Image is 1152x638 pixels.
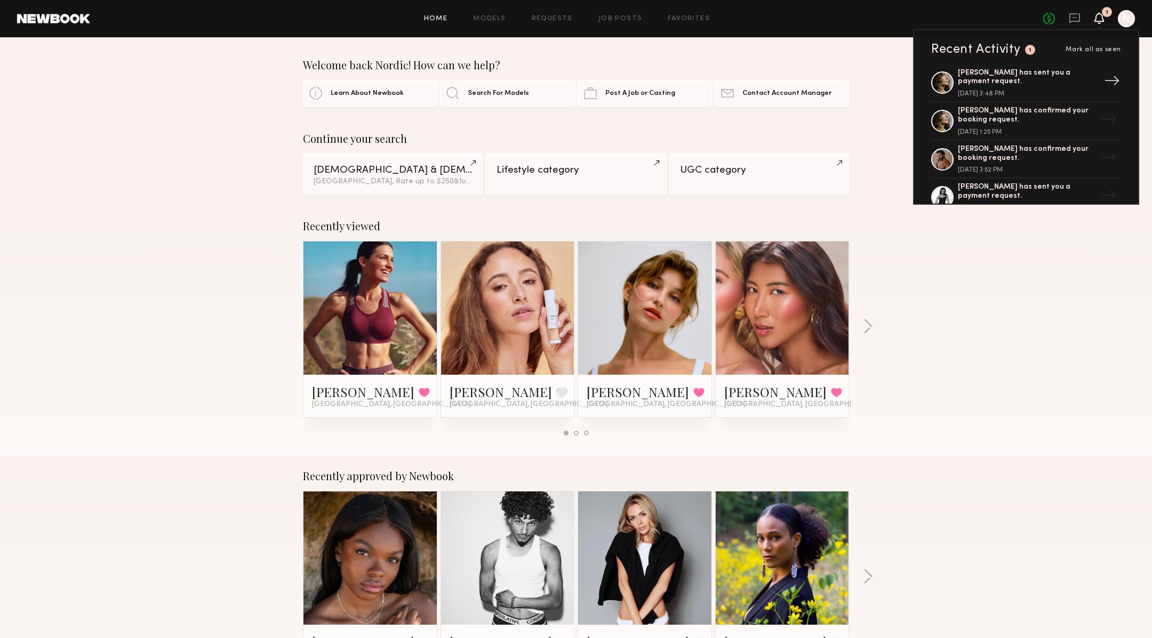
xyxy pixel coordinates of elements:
a: [PERSON_NAME] [724,383,827,400]
span: [GEOGRAPHIC_DATA], [GEOGRAPHIC_DATA] [587,400,746,409]
a: Models [473,15,506,22]
a: Post A Job or Casting [578,80,712,107]
a: [PERSON_NAME] [587,383,689,400]
div: [DATE] 3:48 PM [958,91,1097,97]
a: Home [424,15,448,22]
div: 1 [1106,10,1108,15]
a: [PERSON_NAME] has sent you a payment request.[DATE] 3:48 PM→ [931,64,1121,103]
a: [PERSON_NAME] has confirmed your booking request.[DATE] 1:25 PM→ [931,102,1121,141]
a: Job Posts [598,15,643,22]
div: Lifestyle category [497,165,655,175]
div: → [1097,107,1121,135]
a: Lifestyle category [486,154,666,194]
div: Recent Activity [931,43,1021,56]
a: [DEMOGRAPHIC_DATA] & [DEMOGRAPHIC_DATA] Models[GEOGRAPHIC_DATA], Rate up to $250&1other filter [303,154,483,194]
div: → [1097,183,1121,211]
div: Recently approved by Newbook [303,470,849,482]
div: [PERSON_NAME] has confirmed your booking request. [958,145,1097,163]
div: [DATE] 3:52 PM [958,167,1097,173]
a: N [1118,10,1135,27]
a: [PERSON_NAME] has confirmed your booking request.[DATE] 3:52 PM→ [931,141,1121,179]
div: [DATE] 1:25 PM [958,129,1097,135]
div: Continue your search [303,132,849,145]
a: Requests [532,15,573,22]
a: [PERSON_NAME] [312,383,414,400]
a: UGC category [669,154,849,194]
div: → [1100,69,1124,96]
span: Learn About Newbook [331,90,404,97]
span: Mark all as seen [1066,46,1121,53]
div: → [1097,146,1121,173]
div: [PERSON_NAME] has confirmed your booking request. [958,107,1097,125]
div: Recently viewed [303,220,849,232]
div: [GEOGRAPHIC_DATA], Rate up to $250 [314,178,472,185]
span: & 1 other filter [454,178,500,185]
div: [DEMOGRAPHIC_DATA] & [DEMOGRAPHIC_DATA] Models [314,165,472,175]
span: Contact Account Manager [742,90,831,97]
div: [PERSON_NAME] has sent you a payment request. [958,69,1097,87]
a: Learn About Newbook [303,80,437,107]
div: 1 [1029,47,1032,53]
a: Search For Models [440,80,574,107]
div: UGC category [680,165,838,175]
div: [PERSON_NAME] has sent you a payment request. [958,183,1097,201]
span: Search For Models [468,90,529,97]
span: Post A Job or Casting [605,90,675,97]
span: [GEOGRAPHIC_DATA], [GEOGRAPHIC_DATA] [724,400,883,409]
a: [PERSON_NAME] has sent you a payment request.→ [931,179,1121,217]
a: [PERSON_NAME] [450,383,552,400]
a: Favorites [668,15,710,22]
span: [GEOGRAPHIC_DATA], [GEOGRAPHIC_DATA] [450,400,609,409]
span: [GEOGRAPHIC_DATA], [GEOGRAPHIC_DATA] [312,400,471,409]
div: Welcome back Nordic! How can we help? [303,59,849,71]
a: Contact Account Manager [715,80,849,107]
